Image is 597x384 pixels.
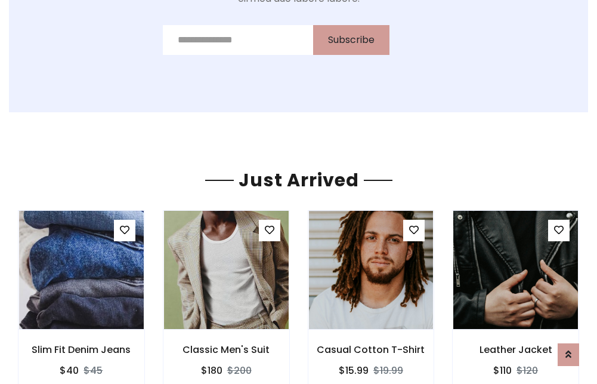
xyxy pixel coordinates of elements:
del: $45 [83,364,103,377]
button: Subscribe [313,25,389,55]
h6: $180 [201,365,222,376]
del: $200 [227,364,252,377]
h6: $110 [493,365,512,376]
del: $120 [516,364,538,377]
span: Just Arrived [234,167,364,193]
h6: Leather Jacket [453,344,579,355]
h6: $40 [60,365,79,376]
del: $19.99 [373,364,403,377]
h6: Casual Cotton T-Shirt [308,344,434,355]
h6: Slim Fit Denim Jeans [18,344,144,355]
h6: Classic Men's Suit [163,344,289,355]
h6: $15.99 [339,365,369,376]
